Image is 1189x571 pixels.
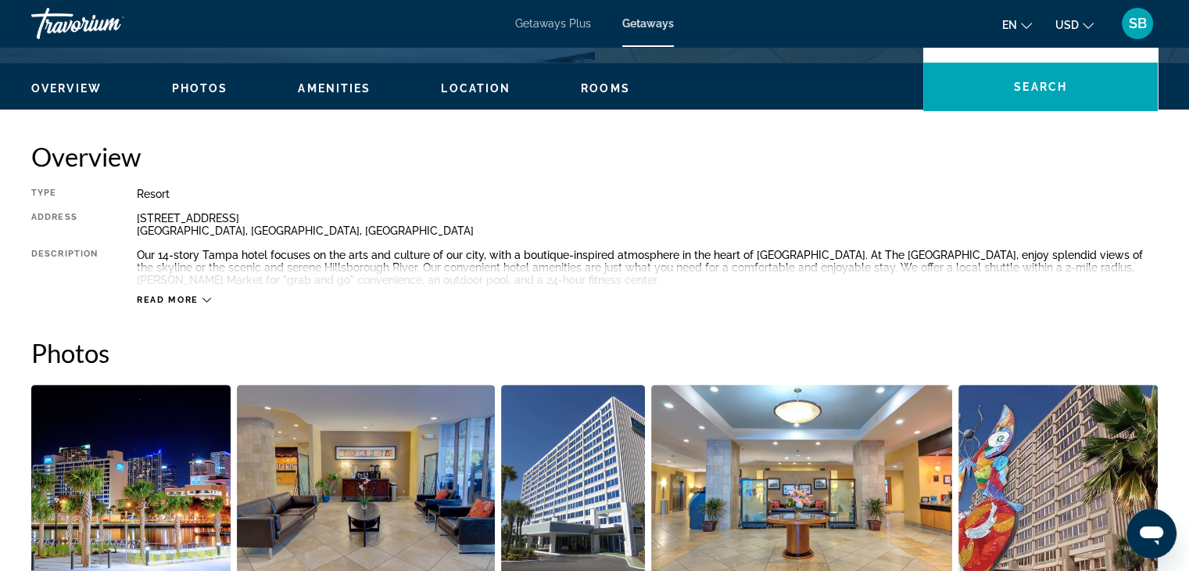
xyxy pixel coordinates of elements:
[137,295,199,305] span: Read more
[441,82,510,95] span: Location
[581,81,630,95] button: Rooms
[1002,19,1017,31] span: en
[441,81,510,95] button: Location
[31,337,1158,368] h2: Photos
[31,188,98,200] div: Type
[1055,19,1079,31] span: USD
[172,82,228,95] span: Photos
[172,81,228,95] button: Photos
[1129,16,1147,31] span: SB
[923,63,1158,111] button: Search
[298,82,371,95] span: Amenities
[298,81,371,95] button: Amenities
[31,3,188,44] a: Travorium
[137,212,1158,237] div: [STREET_ADDRESS] [GEOGRAPHIC_DATA], [GEOGRAPHIC_DATA], [GEOGRAPHIC_DATA]
[1002,13,1032,36] button: Change language
[137,249,1158,286] div: Our 14-story Tampa hotel focuses on the arts and culture of our city, with a boutique-inspired at...
[622,17,674,30] a: Getaways
[31,141,1158,172] h2: Overview
[515,17,591,30] a: Getaways Plus
[137,188,1158,200] div: Resort
[1014,81,1067,93] span: Search
[1126,508,1176,558] iframe: Button to launch messaging window
[137,294,211,306] button: Read more
[31,82,102,95] span: Overview
[1055,13,1094,36] button: Change currency
[31,249,98,286] div: Description
[31,212,98,237] div: Address
[581,82,630,95] span: Rooms
[31,81,102,95] button: Overview
[1117,7,1158,40] button: User Menu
